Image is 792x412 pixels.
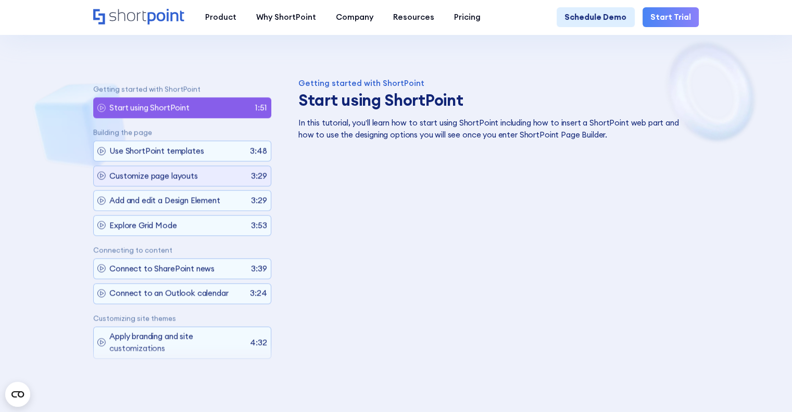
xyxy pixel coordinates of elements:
[250,145,267,157] p: 3:48
[109,170,198,182] p: Customize page layouts
[298,79,693,87] div: Getting started with ShortPoint
[326,7,383,27] a: Company
[740,362,792,412] iframe: Chat Widget
[251,220,267,232] p: 3:53
[251,263,267,275] p: 3:39
[454,11,481,23] div: Pricing
[109,102,190,114] p: Start using ShortPoint
[93,246,271,254] p: Connecting to content
[109,263,215,275] p: Connect to SharePoint news
[444,7,491,27] a: Pricing
[5,382,30,407] button: Open CMP widget
[109,145,204,157] p: Use ShortPoint templates
[298,91,693,109] h3: Start using ShortPoint
[251,195,267,207] p: 3:29
[195,7,246,27] a: Product
[298,153,693,375] iframe: To enrich screen reader interactions, please activate Accessibility in Grammarly extension settings
[298,117,693,141] p: In this tutorial, you’ll learn how to start using ShortPoint including how to insert a ShortPoint...
[93,85,271,93] p: Getting started with ShortPoint
[383,7,444,27] a: Resources
[255,102,267,114] p: 1:51
[109,288,228,299] p: Connect to an Outlook calendar
[109,220,177,232] p: Explore Grid Mode
[643,7,699,27] a: Start Trial
[205,11,236,23] div: Product
[250,337,267,349] p: 4:32
[250,288,267,299] p: 3:24
[109,331,246,355] p: Apply branding and site customizations
[336,11,373,23] div: Company
[246,7,326,27] a: Why ShortPoint
[557,7,634,27] a: Schedule Demo
[251,170,267,182] p: 3:29
[93,9,185,26] a: Home
[93,315,271,322] p: Customizing site themes
[393,11,434,23] div: Resources
[256,11,316,23] div: Why ShortPoint
[109,195,220,207] p: Add and edit a Design Element
[93,129,271,136] p: Building the page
